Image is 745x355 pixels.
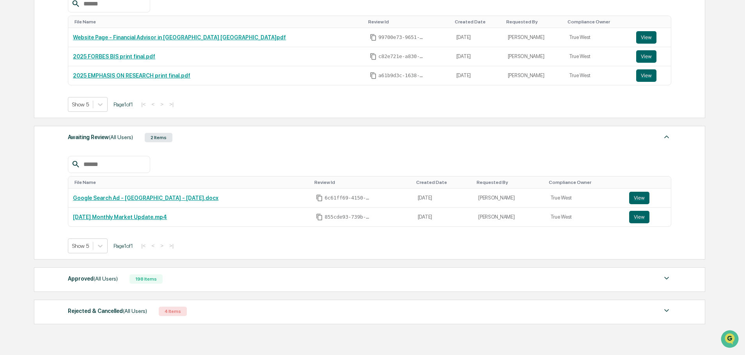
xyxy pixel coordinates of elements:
td: [PERSON_NAME] [503,28,564,47]
a: Powered byPylon [55,193,94,199]
span: 99700e73-9651-4061-b712-dd1004a09bb6 [378,34,425,41]
div: Past conversations [8,87,50,93]
img: 4531339965365_218c74b014194aa58b9b_72.jpg [16,60,30,74]
div: Toggle SortBy [74,180,308,185]
div: Toggle SortBy [74,19,362,25]
span: Page 1 of 1 [114,101,133,108]
button: View [636,31,656,44]
iframe: Open customer support [720,329,741,350]
p: How can we help? [8,16,142,29]
span: • [65,106,67,112]
img: Dave Feldman [8,99,20,111]
span: (All Users) [109,134,133,140]
a: 2025 FORBES BIS print final.pdf [73,53,155,60]
button: Start new chat [133,62,142,71]
a: Google Search Ad - [GEOGRAPHIC_DATA] - [DATE].docx [73,195,218,201]
td: [DATE] [413,189,474,208]
td: [DATE] [452,28,503,47]
div: Toggle SortBy [638,19,668,25]
a: View [629,192,666,204]
span: Copy Id [316,214,323,221]
button: |< [139,242,148,249]
span: a61b9d3c-1638-42d5-8044-ab827cf46304 [378,72,425,79]
button: < [149,242,157,249]
div: Toggle SortBy [631,180,668,185]
td: True West [546,208,624,226]
div: 2 Items [145,133,172,142]
a: 🖐️Preclearance [5,156,53,170]
div: Toggle SortBy [455,19,500,25]
a: [DATE] Monthly Market Update.mp4 [73,214,167,220]
img: 1746055101610-c473b297-6a78-478c-a979-82029cc54cd1 [8,60,22,74]
div: We're available if you need us! [35,67,107,74]
div: Toggle SortBy [568,19,628,25]
span: Copy Id [370,72,377,79]
div: Toggle SortBy [416,180,470,185]
div: Start new chat [35,60,128,67]
span: c82e721e-a830-468b-8be8-88bbbbee27d0 [378,53,425,60]
div: Awaiting Review [68,132,133,142]
span: Data Lookup [16,174,49,182]
a: View [636,50,666,63]
span: 855cde93-739b-4217-8942-a2d7ef2b0c79 [325,214,371,220]
div: 🗄️ [57,160,63,166]
div: 🖐️ [8,160,14,166]
td: True West [564,47,631,66]
a: View [629,211,666,223]
span: (All Users) [94,276,118,282]
span: 6c61ff69-4150-4c77-a2a7-701e92262514 [325,195,371,201]
span: [PERSON_NAME] [24,127,63,133]
span: Copy Id [370,34,377,41]
span: • [65,127,67,133]
a: Website Page - Financial Advisor in [GEOGRAPHIC_DATA] [GEOGRAPHIC_DATA]pdf [73,34,286,41]
span: Pylon [78,193,94,199]
span: [PERSON_NAME] [24,106,63,112]
span: Page 1 of 1 [114,243,133,249]
button: >| [167,242,176,249]
td: [DATE] [452,66,503,85]
td: True West [546,189,624,208]
td: True West [564,66,631,85]
a: 2025 EMPHASIS ON RESEARCH print final.pdf [73,72,190,79]
td: [PERSON_NAME] [503,47,564,66]
img: 1746055101610-c473b297-6a78-478c-a979-82029cc54cd1 [16,127,22,134]
img: caret [662,132,671,141]
button: > [158,101,166,108]
div: 4 Items [159,307,187,316]
button: > [158,242,166,249]
div: Approved [68,274,118,284]
span: [DATE] [69,127,85,133]
div: Toggle SortBy [314,180,410,185]
td: [PERSON_NAME] [474,208,546,226]
a: View [636,69,666,82]
span: Preclearance [16,159,50,167]
div: Toggle SortBy [506,19,561,25]
a: View [636,31,666,44]
span: (All Users) [123,308,147,314]
button: View [629,192,649,204]
div: Toggle SortBy [477,180,543,185]
td: [PERSON_NAME] [503,66,564,85]
button: View [636,50,656,63]
button: < [149,101,157,108]
span: [DATE] [69,106,85,112]
span: Attestations [64,159,97,167]
a: 🔎Data Lookup [5,171,52,185]
div: 🔎 [8,175,14,181]
a: 🗄️Attestations [53,156,100,170]
span: Copy Id [370,53,377,60]
td: [DATE] [413,208,474,226]
button: View [636,69,656,82]
img: Dave Feldman [8,120,20,132]
span: Copy Id [316,194,323,201]
button: |< [139,101,148,108]
button: See all [121,85,142,94]
img: caret [662,306,671,315]
div: Rejected & Cancelled [68,306,147,316]
td: [PERSON_NAME] [474,189,546,208]
td: True West [564,28,631,47]
input: Clear [20,35,129,44]
button: >| [167,101,176,108]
